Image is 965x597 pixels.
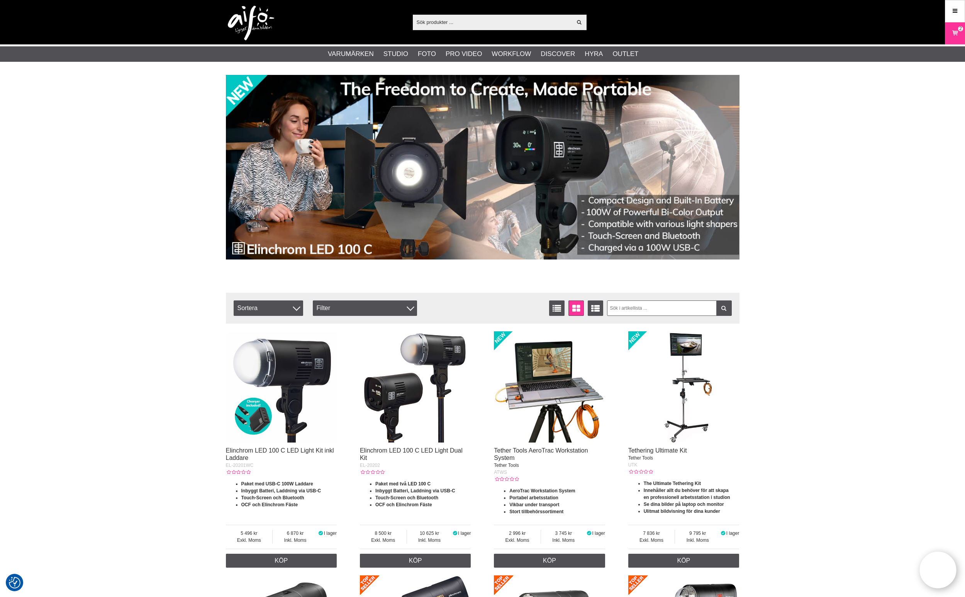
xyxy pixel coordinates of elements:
span: Inkl. Moms [675,537,720,544]
strong: Inbyggt Batteri, Laddning via USB-C [375,488,455,494]
span: Exkl. Moms [628,537,675,544]
a: Studio [383,49,408,59]
span: I lager [726,531,739,536]
a: Köp [628,554,739,568]
strong: OCF och Elinchrom Fäste [241,502,298,507]
span: UTK [628,462,638,468]
strong: Innehåller allt du behöver för att skapa [644,488,729,493]
strong: The Ultimate Tethering Kit [644,481,701,486]
strong: Se dina bilder på laptop och monitor [644,502,724,507]
a: Hyra [585,49,603,59]
a: Discover [541,49,575,59]
strong: Paket med två LED 100 C [375,481,431,487]
div: Filter [313,300,417,316]
img: logo.png [228,6,274,41]
span: 2 [959,25,962,32]
input: Sök i artikellista ... [607,300,732,316]
span: Tether Tools [628,455,653,461]
img: Tether Tools AeroTrac Workstation System [494,331,605,443]
span: 9 795 [675,530,720,537]
a: Utökad listvisning [588,300,603,316]
span: Exkl. Moms [360,537,407,544]
span: Exkl. Moms [226,537,273,544]
strong: Portabel arbetsstation [509,495,558,500]
a: Fönstervisning [568,300,584,316]
strong: Ulitmat bildvisning för dina kunder [644,509,720,514]
a: Varumärken [328,49,374,59]
i: I lager [586,531,592,536]
i: I lager [318,531,324,536]
a: Elinchrom LED 100 C LED Light Kit inkl Laddare [226,447,334,461]
strong: Touch-Screen och Bluetooth [241,495,304,500]
strong: OCF och Elinchrom Fäste [375,502,432,507]
img: Elinchrom LED 100 C LED Light Kit inkl Laddare [226,331,337,443]
span: EL-20202 [360,463,380,468]
a: Outlet [612,49,638,59]
span: Inkl. Moms [541,537,586,544]
span: I lager [592,531,605,536]
a: Listvisning [549,300,565,316]
strong: Paket med USB-C 100W Laddare [241,481,313,487]
i: I lager [720,531,726,536]
a: Tether Tools AeroTrac Workstation System [494,447,588,461]
strong: en professionell arbetsstation i studion [644,495,730,500]
span: 10 625 [407,530,452,537]
button: Samtyckesinställningar [9,576,20,590]
a: Elinchrom LED 100 C LED Light Dual Kit [360,447,463,461]
span: I lager [324,531,337,536]
div: Kundbetyg: 0 [360,469,385,476]
strong: Touch-Screen och Bluetooth [375,495,438,500]
img: Revisit consent button [9,577,20,589]
i: I lager [452,531,458,536]
strong: AeroTrac Workstation System [509,488,575,494]
span: Exkl. Moms [494,537,541,544]
span: 7 836 [628,530,675,537]
a: 2 [945,24,965,42]
span: 6 870 [273,530,318,537]
span: Inkl. Moms [407,537,452,544]
span: 5 496 [226,530,273,537]
a: Filtrera [716,300,732,316]
span: 2 996 [494,530,541,537]
a: Tethering Ultimate Kit [628,447,687,454]
strong: Stort tillbehörssortiment [509,509,563,514]
span: Inkl. Moms [273,537,318,544]
div: Kundbetyg: 0 [628,468,653,475]
a: Pro Video [446,49,482,59]
span: I lager [458,531,471,536]
span: 3 745 [541,530,586,537]
a: Köp [226,554,337,568]
span: 8 500 [360,530,407,537]
span: EL-20201WC [226,463,254,468]
strong: Vikbar under transport [509,502,559,507]
a: Workflow [492,49,531,59]
input: Sök produkter ... [413,16,572,28]
img: Annons:002 banner-elin-led100c11390x.jpg [226,75,739,259]
div: Kundbetyg: 0 [494,476,519,483]
span: Sortera [234,300,303,316]
img: Tethering Ultimate Kit [628,331,739,443]
img: Elinchrom LED 100 C LED Light Dual Kit [360,331,471,443]
span: Tether Tools [494,463,519,468]
strong: Inbyggt Batteri, Laddning via USB-C [241,488,321,494]
a: Köp [360,554,471,568]
div: Kundbetyg: 0 [226,469,251,476]
span: ATWS [494,470,507,475]
a: Foto [418,49,436,59]
a: Köp [494,554,605,568]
